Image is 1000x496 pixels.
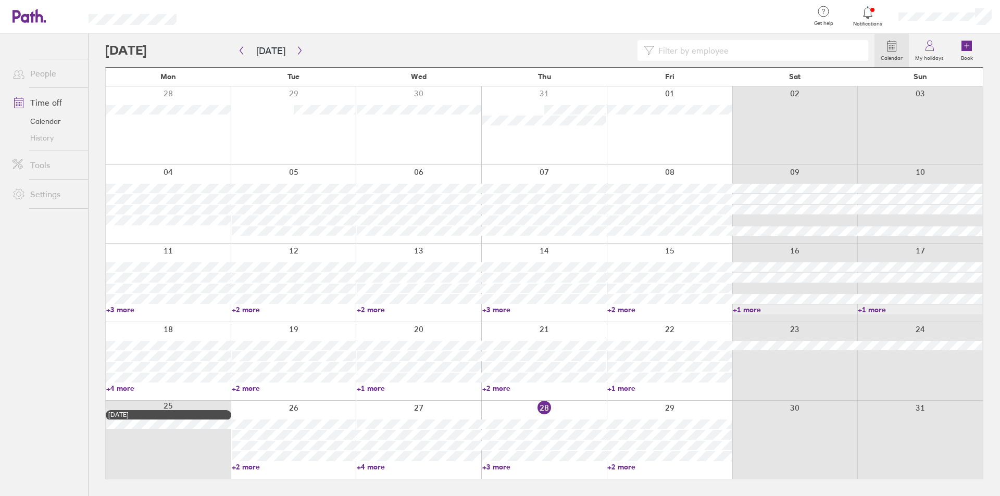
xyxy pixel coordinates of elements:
a: Calendar [4,113,88,130]
a: +2 more [357,305,481,314]
a: +2 more [232,305,356,314]
a: Time off [4,92,88,113]
a: Book [950,34,983,67]
a: +1 more [357,384,481,393]
span: Thu [538,72,551,81]
a: +1 more [607,384,732,393]
a: +3 more [106,305,231,314]
span: Notifications [851,21,885,27]
a: +1 more [858,305,982,314]
a: Tools [4,155,88,175]
span: Sat [789,72,801,81]
label: My holidays [909,52,950,61]
a: +1 more [733,305,857,314]
a: +3 more [482,305,607,314]
div: [DATE] [108,411,229,418]
a: Settings [4,184,88,205]
span: Get help [807,20,841,27]
a: +2 more [232,384,356,393]
label: Calendar [874,52,909,61]
button: [DATE] [248,42,294,59]
a: +2 more [232,462,356,472]
input: Filter by employee [654,41,862,60]
a: History [4,130,88,146]
a: People [4,63,88,84]
a: +2 more [607,462,732,472]
span: Tue [287,72,299,81]
a: Calendar [874,34,909,67]
a: +4 more [106,384,231,393]
a: My holidays [909,34,950,67]
a: Notifications [851,5,885,27]
a: +2 more [482,384,607,393]
a: +2 more [607,305,732,314]
a: +4 more [357,462,481,472]
span: Fri [665,72,674,81]
label: Book [955,52,979,61]
a: +3 more [482,462,607,472]
span: Mon [160,72,176,81]
span: Wed [411,72,427,81]
span: Sun [914,72,927,81]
